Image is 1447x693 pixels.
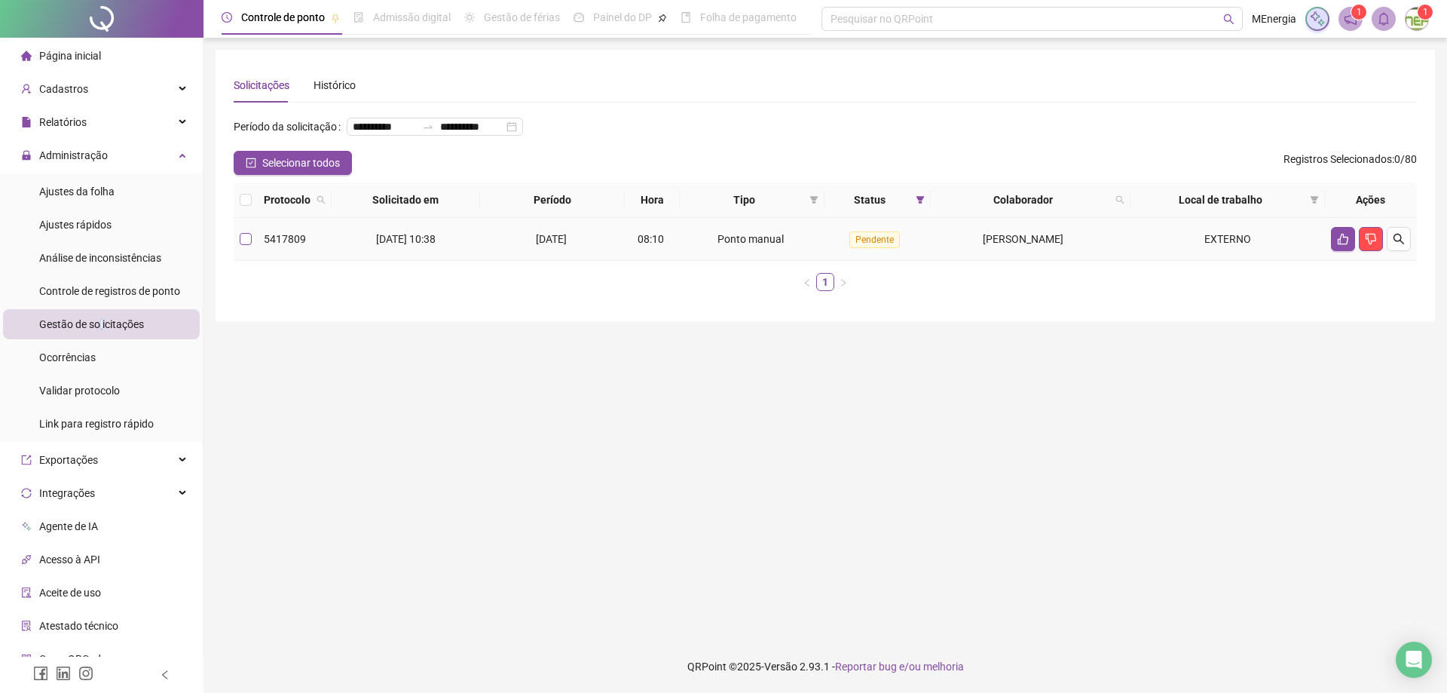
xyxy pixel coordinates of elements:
[39,252,161,264] span: Análise de inconsistências
[422,121,434,133] span: swap-right
[21,455,32,465] span: export
[39,385,120,397] span: Validar protocolo
[1115,195,1124,204] span: search
[764,661,797,673] span: Versão
[222,12,232,23] span: clock-circle
[480,182,626,218] th: Período
[39,587,101,599] span: Aceite de uso
[246,158,256,168] span: check-square
[314,189,329,211] span: search
[916,195,925,204] span: filter
[1393,233,1405,245] span: search
[1357,7,1362,17] span: 1
[160,670,170,680] span: left
[21,150,32,161] span: lock
[536,233,567,245] span: [DATE]
[1283,151,1417,175] span: : 0 / 80
[681,12,691,23] span: book
[1331,192,1411,208] div: Ações
[234,115,347,139] label: Período da solicitação
[798,273,816,291] li: Página anterior
[638,233,664,245] span: 08:10
[1418,5,1433,20] sup: Atualize o seu contato no menu Meus Dados
[1365,233,1377,245] span: dislike
[21,621,32,631] span: solution
[39,620,118,632] span: Atestado técnico
[806,189,821,211] span: filter
[39,487,95,499] span: Integrações
[803,278,812,287] span: left
[21,117,32,127] span: file
[809,195,818,204] span: filter
[33,666,48,681] span: facebook
[700,11,797,23] span: Folha de pagamento
[39,553,100,566] span: Acesso à API
[39,418,154,430] span: Link para registro rápido
[1136,192,1303,208] span: Local de trabalho
[314,77,356,94] div: Histórico
[264,233,306,245] span: 5417809
[39,351,96,363] span: Ocorrências
[39,653,106,665] span: Gerar QRCode
[39,83,88,95] span: Cadastros
[1423,7,1428,17] span: 1
[816,273,834,291] li: 1
[376,233,436,245] span: [DATE] 10:38
[331,14,340,23] span: pushpin
[234,77,289,94] div: Solicitações
[834,273,852,291] button: right
[849,232,900,248] span: Pendente
[234,151,352,175] button: Selecionar todos
[1307,189,1322,211] span: filter
[835,661,964,673] span: Reportar bug e/ou melhoria
[39,186,115,198] span: Ajustes da folha
[39,318,144,330] span: Gestão de solicitações
[1223,14,1234,25] span: search
[839,278,848,287] span: right
[1377,12,1390,26] span: bell
[241,11,325,23] span: Controle de ponto
[817,274,834,290] a: 1
[834,273,852,291] li: Próxima página
[21,488,32,498] span: sync
[56,666,71,681] span: linkedin
[658,14,667,23] span: pushpin
[332,182,480,218] th: Solicitado em
[983,233,1063,245] span: [PERSON_NAME]
[39,50,101,62] span: Página inicial
[1406,8,1428,30] img: 32526
[21,554,32,565] span: api
[1112,189,1127,211] span: search
[262,155,340,171] span: Selecionar todos
[21,654,32,664] span: qrcode
[1310,195,1319,204] span: filter
[937,192,1110,208] span: Colaborador
[1351,5,1366,20] sup: 1
[574,12,584,23] span: dashboard
[373,11,451,23] span: Admissão digital
[1344,12,1357,26] span: notification
[21,587,32,598] span: audit
[717,233,784,245] span: Ponto manual
[39,116,87,128] span: Relatórios
[1130,218,1324,261] td: EXTERNO
[1283,153,1392,165] span: Registros Selecionados
[203,640,1447,693] footer: QRPoint © 2025 - 2.93.1 -
[593,11,652,23] span: Painel do DP
[1252,11,1296,27] span: MEnergia
[1309,11,1326,27] img: sparkle-icon.fc2bf0ac1784a2077858766a79e2daf3.svg
[39,520,98,532] span: Agente de IA
[625,182,679,218] th: Hora
[484,11,560,23] span: Gestão de férias
[39,285,180,297] span: Controle de registros de ponto
[798,273,816,291] button: left
[422,121,434,133] span: to
[353,12,364,23] span: file-done
[21,84,32,94] span: user-add
[686,192,804,208] span: Tipo
[913,189,928,211] span: filter
[39,149,108,161] span: Administração
[831,192,909,208] span: Status
[39,454,98,466] span: Exportações
[464,12,475,23] span: sun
